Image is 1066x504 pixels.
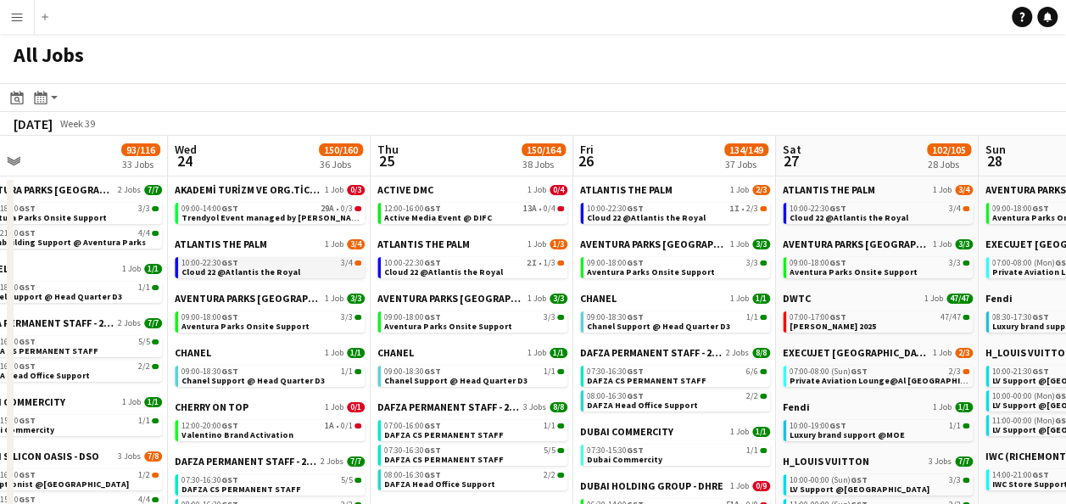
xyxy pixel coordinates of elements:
a: 07:30-16:30GST5/5DAFZA CS PERMANENT STAFF [384,445,564,464]
span: ATLANTIS THE PALM [377,238,470,250]
span: GST [424,366,441,377]
span: 1 Job [527,185,546,195]
span: 1/1 [746,313,758,322]
span: 1 Job [933,185,952,195]
span: 10:00-19:00 [790,422,846,430]
div: CHANEL1 Job1/109:00-18:30GST1/1Chanel Support @ Head Quarter D3 [580,292,770,346]
span: ACTIVE DMC [377,183,433,196]
span: 10:00-22:30 [384,259,441,267]
a: AVENTURA PARKS [GEOGRAPHIC_DATA]1 Job3/3 [783,238,973,250]
span: 1/1 [949,422,961,430]
div: • [181,422,361,430]
span: ATLANTIS THE PALM [783,183,875,196]
div: DWTC1 Job47/4707:00-17:00GST47/47[PERSON_NAME] 2025 [783,292,973,346]
span: 10:00-22:30 [587,204,644,213]
span: 1 Job [325,185,343,195]
span: 3/3 [550,294,567,304]
a: AVENTURA PARKS [GEOGRAPHIC_DATA]1 Job3/3 [175,292,365,305]
span: 3 Jobs [523,402,546,412]
span: 4/4 [138,229,150,238]
span: 1 Job [730,185,749,195]
a: 09:00-18:30GST1/1Chanel Support @ Head Quarter D3 [181,366,361,385]
span: 2/3 [955,348,973,358]
span: GST [829,420,846,431]
span: 1 Job [325,239,343,249]
span: Cloud 22 @Atlantis the Royal [384,266,503,277]
div: AVENTURA PARKS [GEOGRAPHIC_DATA]1 Job3/309:00-18:00GST3/3Aventura Parks Onsite Support [175,292,365,346]
span: 7/7 [955,456,973,467]
span: 1 Job [730,239,749,249]
a: 09:00-18:00GST3/3Aventura Parks Onsite Support [790,257,969,277]
span: 3/3 [347,294,365,304]
a: DUBAI COMMERCITY1 Job1/1 [580,425,770,438]
span: 7/8 [144,451,162,462]
div: • [181,204,361,213]
span: 1/1 [341,367,353,376]
a: DAFZA PERMANENT STAFF - 2019/20253 Jobs8/8 [377,400,567,413]
div: DUBAI COMMERCITY1 Job1/107:30-15:30GST1/1Dubai Commercity [580,425,770,479]
span: AVENTURA PARKS DUBAI [175,292,321,305]
span: 12:00-16:00 [384,204,441,213]
span: 7/7 [144,318,162,328]
span: 07:00-16:00 [384,422,441,430]
span: 3/4 [955,185,973,195]
span: 1 Job [924,294,943,304]
span: AVENTURA PARKS DUBAI [580,238,727,250]
span: Chanel Support @ Head Quarter D3 [181,375,325,386]
span: DAFZA PERMANENT STAFF - 2019/2025 [580,346,723,359]
div: • [384,259,564,267]
span: GST [627,203,644,214]
span: 1 Job [325,294,343,304]
span: 09:00-18:00 [181,313,238,322]
div: AKADEMİ TURİZM VE ORG.TİC. A.Ş.1 Job0/309:00-14:00GST29A•0/3Trendyol Event managed by [PERSON_NAME] [175,183,365,238]
span: 1/1 [544,422,555,430]
span: GST [424,311,441,322]
span: 1 Job [527,294,546,304]
span: 10:00-21:30 [992,367,1049,376]
span: GST [19,415,36,426]
span: GST [424,257,441,268]
a: DWTC1 Job47/47 [783,292,973,305]
span: Aventura Parks Onsite Support [181,321,310,332]
span: 2/2 [138,362,150,371]
span: 3/3 [955,239,973,249]
span: 3/3 [544,313,555,322]
span: GST [221,311,238,322]
a: 09:00-18:30GST1/1Chanel Support @ Head Quarter D3 [384,366,564,385]
span: DAFZA CS PERMANENT STAFF [384,454,504,465]
span: DAFZA Head Office Support [587,400,698,411]
a: 10:00-22:30GST1I•2/3Cloud 22 @Atlantis the Royal [587,203,767,222]
span: 7/7 [347,456,365,467]
span: Trendyol Event managed by FORTE [181,212,366,223]
span: DAFZA PERMANENT STAFF - 2019/2025 [175,455,317,468]
div: ATLANTIS THE PALM1 Job3/410:00-22:30GST3/4Cloud 22 @Atlantis the Royal [175,238,365,292]
span: 7/7 [144,185,162,195]
span: Aventura Parks Onsite Support [587,266,715,277]
span: GST [851,366,868,377]
span: 3/3 [949,259,961,267]
a: AVENTURA PARKS [GEOGRAPHIC_DATA]1 Job3/3 [580,238,770,250]
a: DAFZA PERMANENT STAFF - 2019/20252 Jobs7/7 [175,455,365,468]
div: ATLANTIS THE PALM1 Job2/310:00-22:30GST1I•2/3Cloud 22 @Atlantis the Royal [580,183,770,238]
span: 5/5 [138,338,150,346]
span: 1/1 [144,397,162,407]
span: GST [424,445,441,456]
span: Cloud 22 @Atlantis the Royal [790,212,908,223]
span: CHANEL [175,346,211,359]
span: 09:00-18:00 [992,204,1049,213]
span: Aventura Parks Onsite Support [384,321,512,332]
span: Meidam 2025 [790,321,876,332]
span: 1/1 [550,348,567,358]
span: Chanel Support @ Head Quarter D3 [587,321,730,332]
span: GST [829,311,846,322]
div: AVENTURA PARKS [GEOGRAPHIC_DATA]1 Job3/309:00-18:00GST3/3Aventura Parks Onsite Support [580,238,770,292]
a: AVENTURA PARKS [GEOGRAPHIC_DATA]1 Job3/3 [377,292,567,305]
span: GST [627,445,644,456]
span: Dubai Commercity [587,454,662,465]
span: 08:30-17:30 [992,313,1049,322]
span: 8/8 [550,402,567,412]
span: Cloud 22 @Atlantis the Royal [587,212,706,223]
span: 1 Job [730,294,749,304]
span: 1/1 [544,367,555,376]
div: AVENTURA PARKS [GEOGRAPHIC_DATA]1 Job3/309:00-18:00GST3/3Aventura Parks Onsite Support [377,292,567,346]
